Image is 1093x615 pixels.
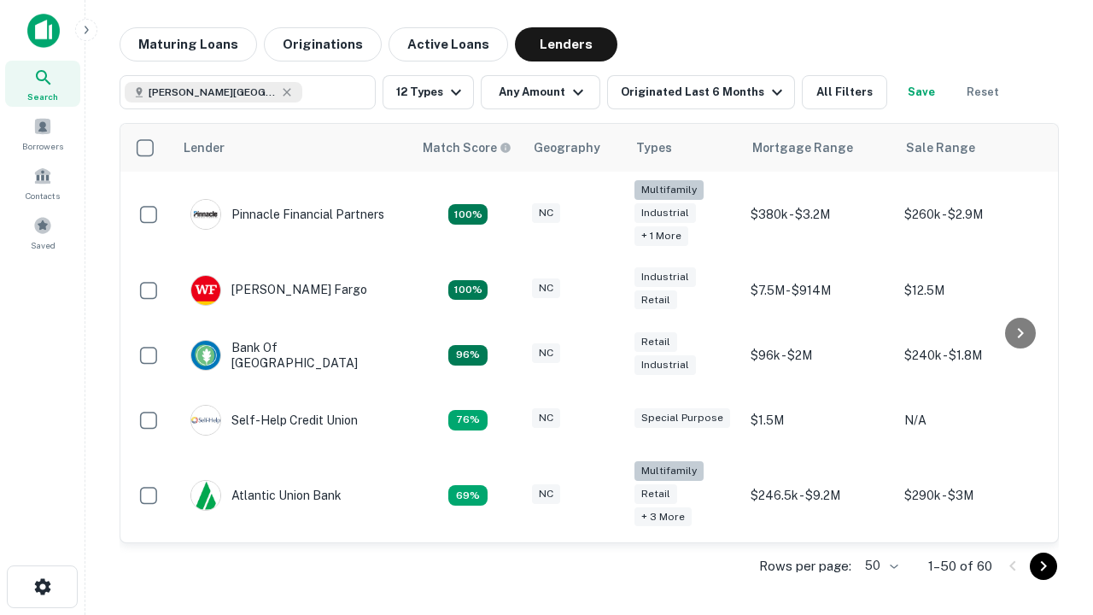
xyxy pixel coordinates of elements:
div: Lender [184,138,225,158]
button: Reset [956,75,1010,109]
div: Bank Of [GEOGRAPHIC_DATA] [190,340,395,371]
span: Contacts [26,189,60,202]
img: picture [191,481,220,510]
p: 1–50 of 60 [928,556,992,577]
div: Sale Range [906,138,975,158]
td: $240k - $1.8M [896,323,1049,388]
button: Originations [264,27,382,61]
div: Matching Properties: 26, hasApolloMatch: undefined [448,204,488,225]
span: [PERSON_NAME][GEOGRAPHIC_DATA], [GEOGRAPHIC_DATA] [149,85,277,100]
th: Mortgage Range [742,124,896,172]
div: Originated Last 6 Months [621,82,787,102]
button: 12 Types [383,75,474,109]
div: Geography [534,138,600,158]
td: $12.5M [896,258,1049,323]
td: $246.5k - $9.2M [742,453,896,539]
th: Sale Range [896,124,1049,172]
td: $260k - $2.9M [896,172,1049,258]
button: Lenders [515,27,617,61]
td: $290k - $3M [896,453,1049,539]
div: Mortgage Range [752,138,853,158]
div: Industrial [634,355,696,375]
img: picture [191,406,220,435]
td: $96k - $2M [742,323,896,388]
div: Matching Properties: 11, hasApolloMatch: undefined [448,410,488,430]
img: picture [191,276,220,305]
div: Retail [634,484,677,504]
th: Capitalize uses an advanced AI algorithm to match your search with the best lender. The match sco... [412,124,523,172]
div: Special Purpose [634,408,730,428]
div: NC [532,203,560,223]
div: Retail [634,290,677,310]
td: N/A [896,388,1049,453]
div: Types [636,138,672,158]
div: Matching Properties: 14, hasApolloMatch: undefined [448,345,488,366]
div: [PERSON_NAME] Fargo [190,275,367,306]
td: $1.5M [742,388,896,453]
div: NC [532,343,560,363]
button: Active Loans [389,27,508,61]
td: $7.5M - $914M [742,258,896,323]
div: Atlantic Union Bank [190,480,342,511]
button: Go to next page [1030,553,1057,580]
div: 50 [858,553,901,578]
th: Types [626,124,742,172]
div: Industrial [634,267,696,287]
a: Borrowers [5,110,80,156]
div: Matching Properties: 10, hasApolloMatch: undefined [448,485,488,506]
a: Saved [5,209,80,255]
div: Matching Properties: 15, hasApolloMatch: undefined [448,280,488,301]
img: picture [191,341,220,370]
div: NC [532,408,560,428]
button: Originated Last 6 Months [607,75,795,109]
div: NC [532,278,560,298]
div: Retail [634,332,677,352]
div: Industrial [634,203,696,223]
div: + 1 more [634,226,688,246]
span: Borrowers [22,139,63,153]
div: + 3 more [634,507,692,527]
button: Maturing Loans [120,27,257,61]
img: capitalize-icon.png [27,14,60,48]
div: Pinnacle Financial Partners [190,199,384,230]
iframe: Chat Widget [1008,424,1093,506]
span: Saved [31,238,56,252]
a: Contacts [5,160,80,206]
p: Rows per page: [759,556,851,577]
div: Self-help Credit Union [190,405,358,436]
button: All Filters [802,75,887,109]
div: NC [532,484,560,504]
td: $380k - $3.2M [742,172,896,258]
span: Search [27,90,58,103]
img: picture [191,200,220,229]
th: Geography [523,124,626,172]
button: Any Amount [481,75,600,109]
th: Lender [173,124,412,172]
button: Save your search to get updates of matches that match your search criteria. [894,75,949,109]
div: Capitalize uses an advanced AI algorithm to match your search with the best lender. The match sco... [423,138,511,157]
h6: Match Score [423,138,508,157]
div: Multifamily [634,461,704,481]
div: Multifamily [634,180,704,200]
a: Search [5,61,80,107]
